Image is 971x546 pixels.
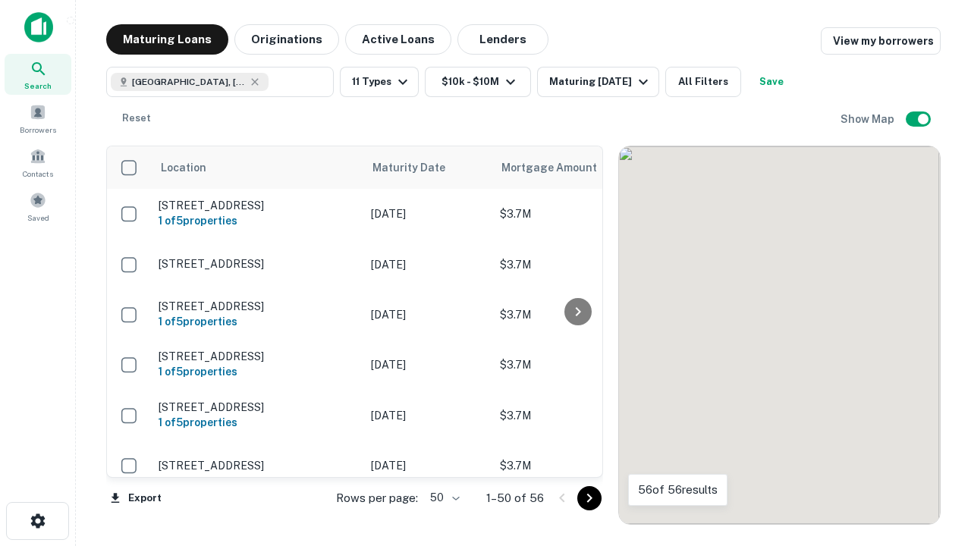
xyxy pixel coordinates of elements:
button: Maturing Loans [106,24,228,55]
p: [DATE] [371,256,485,273]
a: Contacts [5,142,71,183]
p: [DATE] [371,306,485,323]
a: Saved [5,186,71,227]
button: Active Loans [345,24,451,55]
h6: 1 of 5 properties [159,414,356,431]
p: [DATE] [371,206,485,222]
h6: Show Map [841,111,897,127]
div: Maturing [DATE] [549,73,652,91]
th: Mortgage Amount [492,146,659,189]
p: $3.7M [500,206,652,222]
button: Save your search to get updates of matches that match your search criteria. [747,67,796,97]
p: $3.7M [500,457,652,474]
p: [STREET_ADDRESS] [159,350,356,363]
div: 50 [424,487,462,509]
button: $10k - $10M [425,67,531,97]
p: $3.7M [500,256,652,273]
span: Search [24,80,52,92]
span: Saved [27,212,49,224]
p: 56 of 56 results [638,481,718,499]
button: Maturing [DATE] [537,67,659,97]
button: Lenders [457,24,548,55]
iframe: Chat Widget [895,376,971,449]
p: [DATE] [371,356,485,373]
p: $3.7M [500,407,652,424]
p: [STREET_ADDRESS] [159,300,356,313]
th: Location [151,146,363,189]
p: [DATE] [371,407,485,424]
button: 11 Types [340,67,419,97]
th: Maturity Date [363,146,492,189]
p: [DATE] [371,457,485,474]
span: Maturity Date [372,158,465,177]
p: $3.7M [500,356,652,373]
h6: 1 of 5 properties [159,313,356,330]
a: Borrowers [5,98,71,139]
p: Rows per page: [336,489,418,507]
img: capitalize-icon.png [24,12,53,42]
h6: 1 of 5 properties [159,212,356,229]
span: Location [160,158,206,177]
p: [STREET_ADDRESS] [159,199,356,212]
button: Go to next page [577,486,602,510]
p: [STREET_ADDRESS] [159,257,356,271]
button: Reset [112,103,161,133]
p: 1–50 of 56 [486,489,544,507]
p: [STREET_ADDRESS] [159,459,356,472]
h6: 1 of 5 properties [159,363,356,380]
span: Borrowers [20,124,56,136]
span: [GEOGRAPHIC_DATA], [GEOGRAPHIC_DATA] [132,75,246,89]
span: Mortgage Amount [501,158,617,177]
p: $3.7M [500,306,652,323]
div: 0 0 [619,146,940,524]
button: Originations [234,24,339,55]
a: Search [5,54,71,95]
button: All Filters [665,67,741,97]
button: Export [106,487,165,510]
p: [STREET_ADDRESS] [159,400,356,414]
span: Contacts [23,168,53,180]
a: View my borrowers [821,27,941,55]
